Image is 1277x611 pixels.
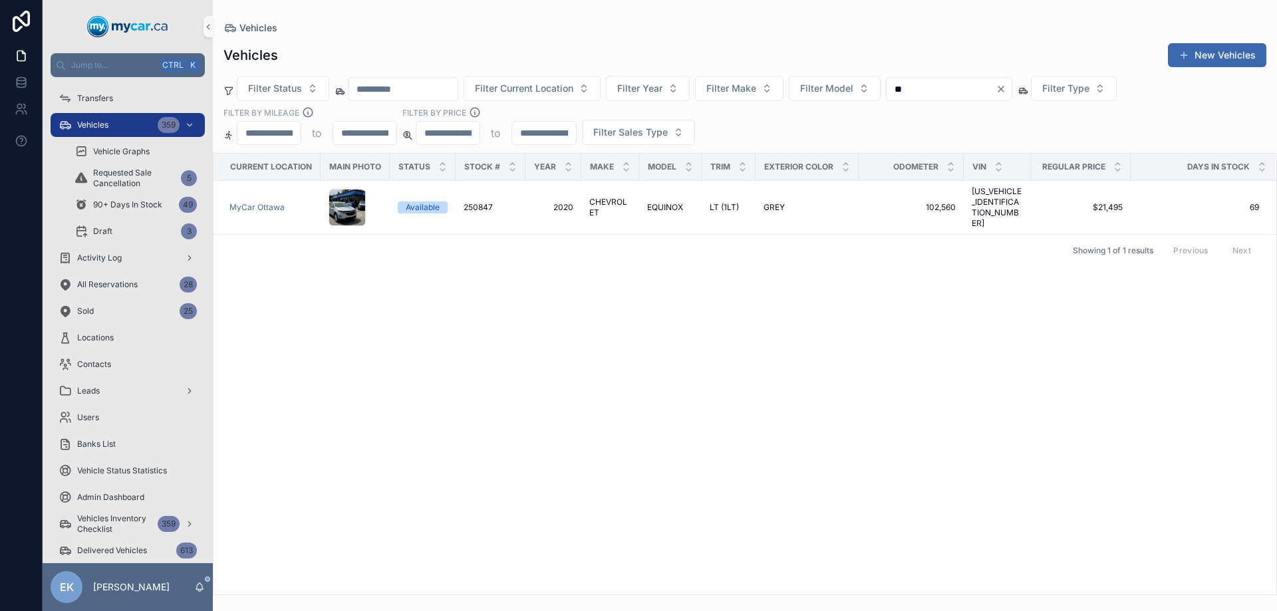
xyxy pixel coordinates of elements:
span: Transfers [77,93,113,104]
span: Filter Make [706,82,756,95]
label: Filter By Mileage [223,106,299,118]
a: Requested Sale Cancellation5 [67,166,205,190]
a: Sold25 [51,299,205,323]
div: 49 [179,197,197,213]
a: Vehicles359 [51,113,205,137]
span: Stock # [464,162,500,172]
div: Available [406,201,440,213]
a: Vehicle Graphs [67,140,205,164]
img: App logo [87,16,168,37]
span: VIN [972,162,986,172]
span: 250847 [464,202,493,213]
span: Regular Price [1042,162,1105,172]
label: FILTER BY PRICE [402,106,466,118]
span: Year [534,162,556,172]
div: 3 [181,223,197,239]
p: to [312,125,322,141]
span: Requested Sale Cancellation [93,168,176,189]
span: Ctrl [161,59,185,72]
a: Available [398,201,448,213]
div: 359 [158,117,180,133]
span: Delivered Vehicles [77,545,147,556]
a: Vehicle Status Statistics [51,459,205,483]
span: Filter Current Location [475,82,573,95]
div: 613 [176,543,197,558]
a: [US_VEHICLE_IDENTIFICATION_NUMBER] [972,186,1023,229]
p: to [491,125,501,141]
span: Draft [93,226,112,237]
a: Vehicles [223,21,277,35]
span: Filter Year [617,82,662,95]
span: Vehicles [239,21,277,35]
span: Current Location [230,162,312,172]
span: Vehicle Status Statistics [77,465,167,476]
a: 69 [1131,202,1259,213]
button: New Vehicles [1168,43,1266,67]
span: Activity Log [77,253,122,263]
div: 25 [180,303,197,319]
span: Vehicles [77,120,108,130]
span: Leads [77,386,100,396]
span: Filter Sales Type [593,126,668,139]
a: Admin Dashboard [51,485,205,509]
div: 5 [181,170,197,186]
a: 102,560 [867,202,956,213]
a: 250847 [464,202,517,213]
a: Contacts [51,352,205,376]
span: EK [60,579,74,595]
a: MyCar Ottawa [229,202,313,213]
button: Select Button [606,76,690,101]
span: K [188,60,198,70]
span: CHEVROLET [589,197,631,218]
button: Select Button [789,76,881,101]
button: Jump to...CtrlK [51,53,205,77]
a: Locations [51,326,205,350]
p: [PERSON_NAME] [93,580,170,594]
span: Filter Type [1042,82,1089,95]
a: GREY [764,202,851,213]
span: Contacts [77,359,111,370]
div: 28 [180,277,197,293]
a: 90+ Days In Stock49 [67,193,205,217]
span: Showing 1 of 1 results [1073,245,1153,256]
a: Transfers [51,86,205,110]
span: Locations [77,332,114,343]
span: Exterior Color [764,162,833,172]
a: Vehicles Inventory Checklist359 [51,512,205,536]
span: Make [590,162,614,172]
button: Select Button [582,120,695,145]
a: LT (1LT) [710,202,748,213]
a: Users [51,406,205,429]
a: Banks List [51,432,205,456]
button: Select Button [1031,76,1117,101]
a: All Reservations28 [51,273,205,297]
span: Filter Status [248,82,302,95]
span: Odometer [893,162,938,172]
span: All Reservations [77,279,138,290]
span: Filter Model [800,82,853,95]
a: MyCar Ottawa [229,202,285,213]
span: Vehicle Graphs [93,146,150,157]
span: Vehicles Inventory Checklist [77,513,152,535]
span: Jump to... [71,60,156,70]
a: Draft3 [67,219,205,243]
span: Main Photo [329,162,381,172]
div: scrollable content [43,77,213,563]
h1: Vehicles [223,46,278,64]
a: Activity Log [51,246,205,270]
a: Delivered Vehicles613 [51,539,205,562]
span: $21,495 [1039,202,1123,213]
div: 359 [158,516,180,532]
span: EQUINOX [647,202,683,213]
button: Clear [996,84,1012,94]
a: 2020 [533,202,573,213]
span: Sold [77,306,94,316]
a: Leads [51,379,205,403]
button: Select Button [237,76,329,101]
span: 90+ Days In Stock [93,199,162,210]
button: Select Button [464,76,601,101]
